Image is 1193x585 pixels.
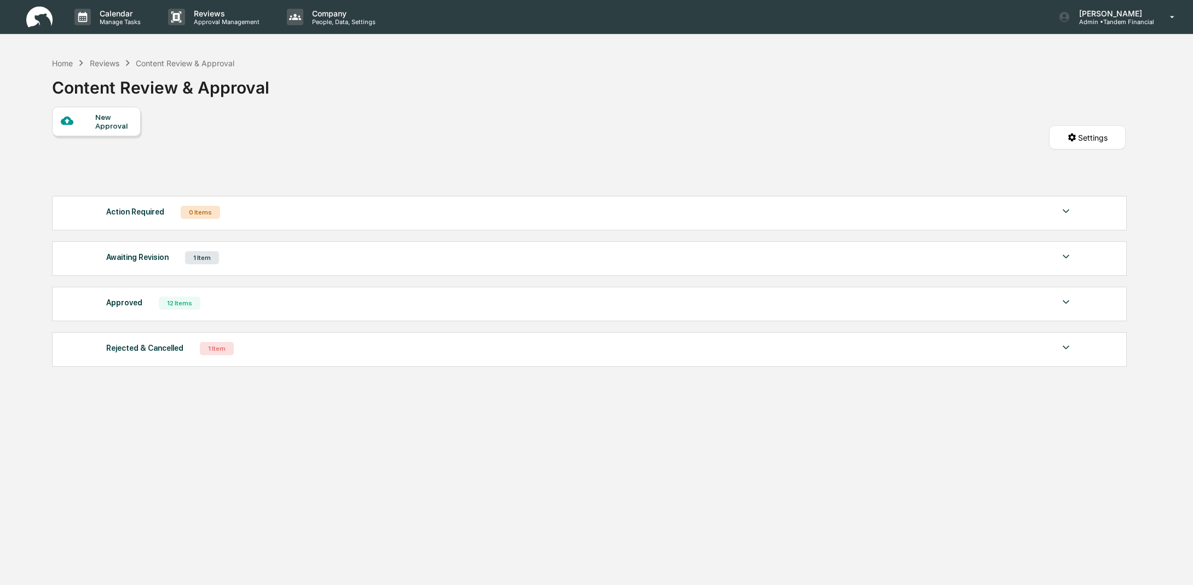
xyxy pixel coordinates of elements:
button: Settings [1049,125,1126,149]
p: [PERSON_NAME] [1070,9,1154,18]
p: Approval Management [185,18,265,26]
div: Approved [106,296,142,310]
div: Action Required [106,205,164,219]
p: Admin • Tandem Financial [1070,18,1154,26]
div: Home [52,59,73,68]
p: Calendar [91,9,146,18]
div: Content Review & Approval [52,69,269,97]
img: caret [1059,341,1073,354]
iframe: Open customer support [1158,549,1188,578]
div: New Approval [95,113,132,130]
div: 12 Items [159,297,200,310]
div: 1 Item [185,251,219,264]
p: Manage Tasks [91,18,146,26]
img: caret [1059,296,1073,309]
div: Reviews [90,59,119,68]
img: caret [1059,250,1073,263]
p: People, Data, Settings [303,18,381,26]
img: caret [1059,205,1073,218]
p: Reviews [185,9,265,18]
div: Content Review & Approval [136,59,234,68]
div: 1 Item [200,342,234,355]
div: Awaiting Revision [106,250,169,264]
div: Rejected & Cancelled [106,341,183,355]
img: logo [26,7,53,28]
div: 0 Items [181,206,220,219]
p: Company [303,9,381,18]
